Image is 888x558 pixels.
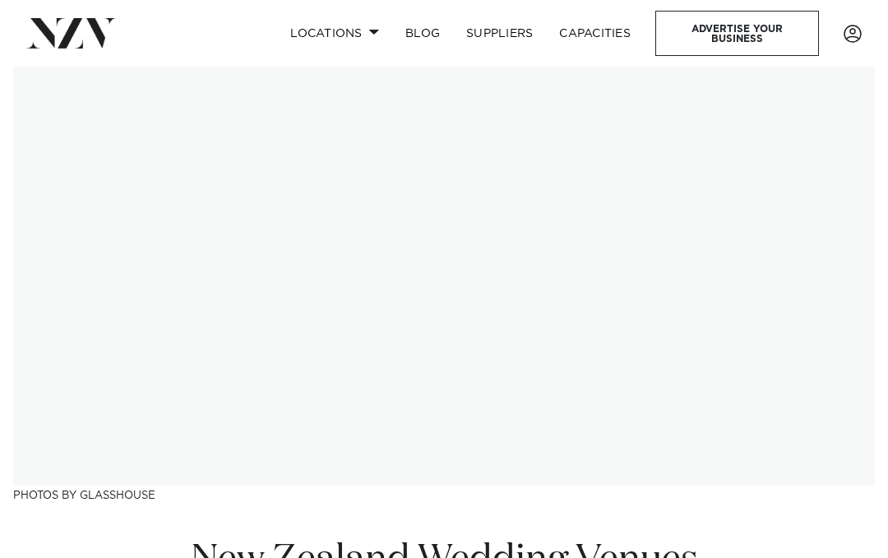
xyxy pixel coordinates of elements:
h3: Photos by Glasshouse [13,486,875,503]
img: nzv-logo.png [26,18,116,48]
a: Advertise your business [655,11,819,56]
a: Locations [277,16,392,51]
a: Capacities [546,16,644,51]
a: SUPPLIERS [453,16,546,51]
a: BLOG [392,16,453,51]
